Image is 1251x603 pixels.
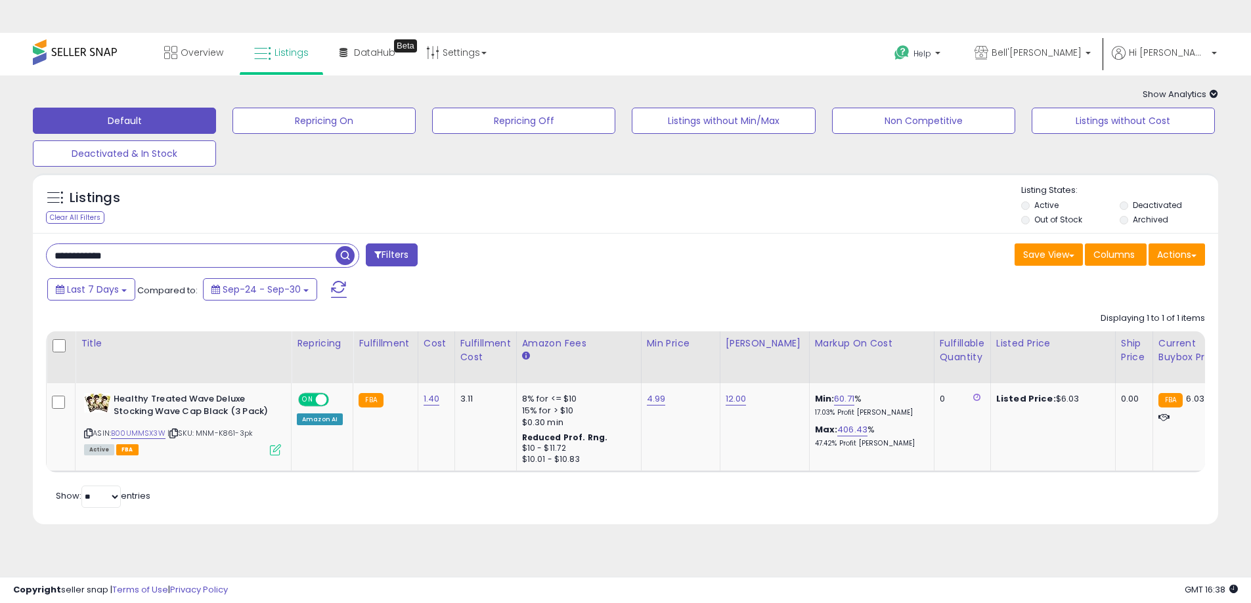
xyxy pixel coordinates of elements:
span: Overview [181,46,223,59]
div: 15% for > $10 [522,405,631,417]
div: 0 [940,393,980,405]
span: All listings currently available for purchase on Amazon [84,444,114,455]
span: 2025-10-8 16:38 GMT [1185,583,1238,596]
button: Columns [1085,243,1147,266]
div: [PERSON_NAME] [726,337,804,350]
button: Deactivated & In Stock [33,140,216,167]
span: Show: entries [56,489,150,502]
button: Non Competitive [832,108,1015,134]
a: Help [884,35,954,75]
p: Listing States: [1021,184,1218,197]
span: FBA [116,444,139,455]
div: 3.11 [460,393,506,405]
div: seller snap | | [13,584,228,596]
span: Bell'[PERSON_NAME] [992,46,1082,59]
button: Repricing On [232,108,416,134]
div: Cost [424,337,449,350]
span: DataHub [354,46,395,59]
div: $10.01 - $10.83 [522,454,631,465]
div: % [815,393,924,417]
i: Get Help [894,45,910,61]
div: $10 - $11.72 [522,443,631,454]
button: Last 7 Days [47,278,135,301]
a: Settings [416,33,496,72]
a: 60.71 [834,392,854,405]
label: Out of Stock [1034,214,1082,225]
div: Fulfillment Cost [460,337,511,364]
button: Listings without Min/Max [632,108,815,134]
div: Listed Price [996,337,1110,350]
label: Active [1034,199,1059,211]
div: Clear All Filters [46,211,104,224]
div: Min Price [647,337,714,350]
a: Hi [PERSON_NAME] [1112,46,1217,75]
div: 8% for <= $10 [522,393,631,405]
div: $6.03 [996,393,1105,405]
a: 4.99 [647,392,666,405]
span: Hi [PERSON_NAME] [1129,46,1208,59]
div: Ship Price [1121,337,1147,364]
span: Sep-24 - Sep-30 [223,283,301,296]
span: Help [913,48,931,59]
a: 12.00 [726,392,747,405]
strong: Copyright [13,583,61,596]
a: 406.43 [837,423,867,436]
div: Amazon AI [297,413,343,425]
button: Repricing Off [432,108,615,134]
div: Repricing [297,337,347,350]
span: | SKU: MNM-K861-3pk [167,428,253,438]
a: B00UMMSX3W [111,428,165,439]
span: Listings [274,46,309,59]
button: Sep-24 - Sep-30 [203,278,317,301]
div: Displaying 1 to 1 of 1 items [1101,312,1205,325]
div: Amazon Fees [522,337,636,350]
div: ASIN: [84,393,281,454]
span: Columns [1093,248,1135,261]
span: ON [299,394,316,405]
img: 51Juv9okbfL._SL40_.jpg [84,393,110,413]
a: Bell'[PERSON_NAME] [965,33,1101,75]
div: Current Buybox Price [1158,337,1226,364]
button: Filters [366,243,417,266]
div: 0.00 [1121,393,1143,405]
div: Fulfillment [359,337,412,350]
label: Archived [1133,214,1168,225]
a: DataHub [330,33,405,72]
b: Healthy Treated Wave Deluxe Stocking Wave Cap Black (3 Pack) [114,393,273,421]
div: $0.30 min [522,417,631,428]
b: Min: [815,392,835,405]
div: Markup on Cost [815,337,929,350]
p: 47.42% Profit [PERSON_NAME] [815,439,924,448]
a: Listings [244,33,318,72]
h5: Listings [70,189,120,207]
a: Overview [154,33,233,72]
div: Fulfillable Quantity [940,337,985,364]
button: Default [33,108,216,134]
div: Title [81,337,286,350]
button: Save View [1015,243,1083,266]
small: FBA [359,393,383,407]
b: Max: [815,423,838,436]
button: Actions [1149,243,1205,266]
span: Last 7 Days [67,283,119,296]
label: Deactivated [1133,199,1182,211]
small: FBA [1158,393,1183,407]
b: Listed Price: [996,392,1056,405]
span: OFF [327,394,348,405]
div: Tooltip anchor [394,39,417,52]
span: Show Analytics [1143,88,1218,100]
th: The percentage added to the cost of goods (COGS) that forms the calculator for Min & Max prices. [809,331,934,383]
a: Privacy Policy [170,583,228,596]
a: 1.40 [424,392,440,405]
small: Amazon Fees. [522,350,530,362]
button: Listings without Cost [1032,108,1215,134]
p: 17.03% Profit [PERSON_NAME] [815,408,924,417]
div: % [815,424,924,448]
b: Reduced Prof. Rng. [522,432,608,443]
span: Compared to: [137,284,198,297]
a: Terms of Use [112,583,168,596]
span: 6.03 [1186,392,1204,405]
